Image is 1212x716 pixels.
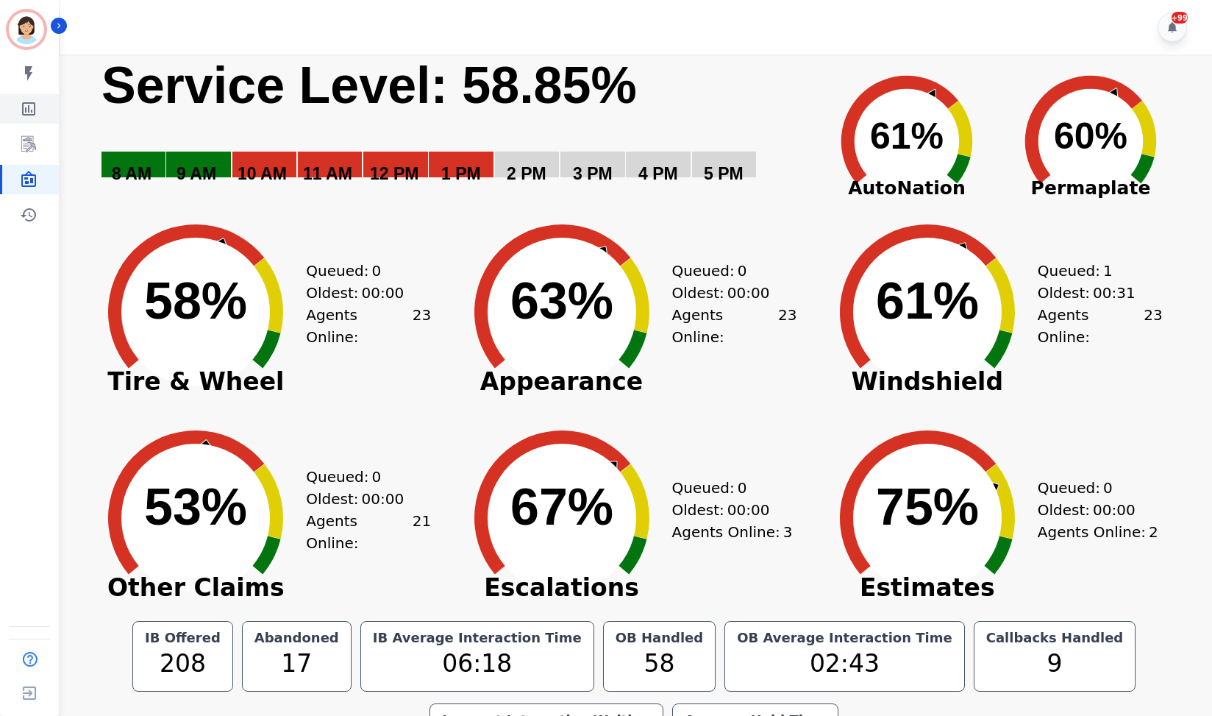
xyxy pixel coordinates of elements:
[876,478,979,536] text: 75%
[1149,521,1158,543] span: 2
[413,510,431,554] span: 21
[573,164,613,183] text: 3 PM
[778,304,796,348] span: 23
[983,631,1127,645] div: Callbacks Handled
[142,631,224,645] div: IB Offered
[507,164,546,183] text: 2 PM
[370,631,585,645] div: IB Average Interaction Time
[738,477,747,499] span: 0
[85,375,306,389] span: Tire & Wheel
[303,164,352,183] text: 11 AM
[613,631,706,645] div: OB Handled
[306,304,431,348] div: Agents Online:
[672,282,783,304] div: Oldest:
[306,510,431,554] div: Agents Online:
[672,499,783,521] div: Oldest:
[727,499,770,521] span: 00:00
[144,478,247,536] text: 53%
[983,645,1127,682] div: 9
[734,645,955,682] div: 02:43
[1172,12,1188,24] div: +99
[362,488,404,510] span: 00:00
[672,304,797,348] div: Agents Online:
[734,631,955,645] div: OB Average Interaction Time
[1038,521,1163,543] div: Agents Online:
[870,116,944,157] text: 61%
[371,466,381,488] span: 0
[100,54,811,205] svg: Service Level: 0%
[817,581,1038,595] span: Estimates
[1103,477,1113,499] span: 0
[999,174,1183,202] span: Permaplate
[306,282,416,304] div: Oldest:
[815,174,999,202] span: AutoNation
[1038,499,1148,521] div: Oldest:
[452,581,672,595] span: Escalations
[413,304,431,348] span: 23
[510,478,613,536] text: 67%
[1144,304,1162,348] span: 23
[613,645,706,682] div: 58
[441,164,481,183] text: 1 PM
[144,272,247,330] text: 58%
[1038,260,1148,282] div: Queued:
[370,164,418,183] text: 12 PM
[306,466,416,488] div: Queued:
[9,12,44,47] img: Bordered avatar
[252,631,342,645] div: Abandoned
[112,164,151,183] text: 8 AM
[1093,282,1136,304] span: 00:31
[452,375,672,389] span: Appearance
[783,521,793,543] span: 3
[876,272,979,330] text: 61%
[252,645,342,682] div: 17
[817,375,1038,389] span: Windshield
[510,272,613,330] text: 63%
[371,260,381,282] span: 0
[738,260,747,282] span: 0
[672,260,783,282] div: Queued:
[1038,477,1148,499] div: Queued:
[306,260,416,282] div: Queued:
[672,521,797,543] div: Agents Online:
[101,57,637,114] text: Service Level: 58.85%
[704,164,744,183] text: 5 PM
[1038,282,1148,304] div: Oldest:
[638,164,678,183] text: 4 PM
[306,488,416,510] div: Oldest:
[1093,499,1136,521] span: 00:00
[370,645,585,682] div: 06:18
[727,282,770,304] span: 00:00
[1054,116,1127,157] text: 60%
[1038,304,1163,348] div: Agents Online:
[672,477,783,499] div: Queued:
[1103,260,1113,282] span: 1
[177,164,216,183] text: 9 AM
[142,645,224,682] div: 208
[238,164,287,183] text: 10 AM
[362,282,404,304] span: 00:00
[85,581,306,595] span: Other Claims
